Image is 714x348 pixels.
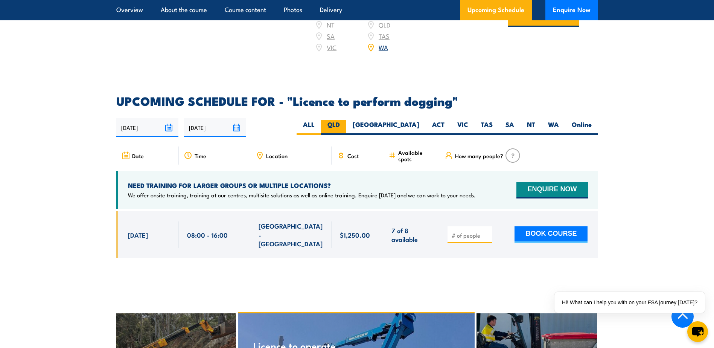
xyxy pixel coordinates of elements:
[259,221,323,248] span: [GEOGRAPHIC_DATA] - [GEOGRAPHIC_DATA]
[347,153,359,159] span: Cost
[516,182,588,198] button: ENQUIRE NOW
[515,226,588,243] button: BOOK COURSE
[565,120,598,135] label: Online
[128,230,148,239] span: [DATE]
[116,118,178,137] input: From date
[521,120,542,135] label: NT
[499,120,521,135] label: SA
[116,95,598,106] h2: UPCOMING SCHEDULE FOR - "Licence to perform dogging"
[379,43,388,52] a: WA
[455,153,503,159] span: How many people?
[687,321,708,342] button: chat-button
[266,153,288,159] span: Location
[475,120,499,135] label: TAS
[340,230,370,239] span: $1,250.00
[128,191,476,199] p: We offer onsite training, training at our centres, multisite solutions as well as online training...
[451,120,475,135] label: VIC
[297,120,321,135] label: ALL
[346,120,426,135] label: [GEOGRAPHIC_DATA]
[391,226,431,244] span: 7 of 8 available
[426,120,451,135] label: ACT
[184,118,246,137] input: To date
[398,149,434,162] span: Available spots
[452,232,489,239] input: # of people
[132,153,144,159] span: Date
[542,120,565,135] label: WA
[128,181,476,189] h4: NEED TRAINING FOR LARGER GROUPS OR MULTIPLE LOCATIONS?
[554,292,705,313] div: Hi! What can I help you with on your FSA journey [DATE]?
[195,153,206,159] span: Time
[187,230,228,239] span: 08:00 - 16:00
[321,120,346,135] label: QLD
